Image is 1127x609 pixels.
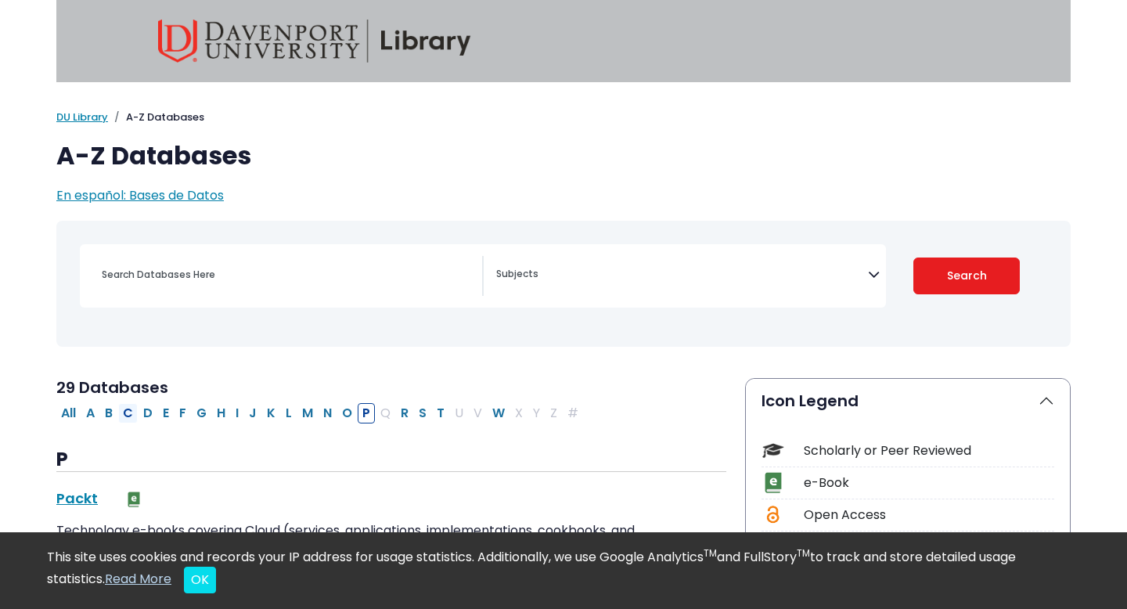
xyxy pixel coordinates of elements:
input: Search database by title or keyword [92,263,482,286]
a: En español: Bases de Datos [56,186,224,204]
button: Filter Results K [262,403,280,423]
div: This site uses cookies and records your IP address for usage statistics. Additionally, we use Goo... [47,548,1080,593]
button: Submit for Search Results [913,258,1021,294]
span: 29 Databases [56,377,168,398]
button: Filter Results S [414,403,431,423]
button: Filter Results T [432,403,449,423]
a: Packt [56,488,98,508]
img: Icon Open Access [763,504,783,525]
button: Filter Results R [396,403,413,423]
button: Filter Results M [297,403,318,423]
img: Davenport University Library [158,20,471,63]
img: Icon Scholarly or Peer Reviewed [762,440,783,461]
img: Icon e-Book [762,472,783,493]
a: Read More [105,570,171,588]
button: All [56,403,81,423]
button: Filter Results C [118,403,138,423]
sup: TM [797,546,810,560]
button: Filter Results J [244,403,261,423]
sup: TM [704,546,717,560]
button: Filter Results D [139,403,157,423]
button: Filter Results B [100,403,117,423]
div: Open Access [804,506,1054,524]
button: Filter Results W [488,403,509,423]
img: e-Book [126,492,142,507]
button: Filter Results H [212,403,230,423]
button: Filter Results F [175,403,191,423]
h3: P [56,449,726,472]
button: Filter Results L [281,403,297,423]
button: Filter Results E [158,403,174,423]
button: Icon Legend [746,379,1070,423]
a: DU Library [56,110,108,124]
div: Scholarly or Peer Reviewed [804,441,1054,460]
button: Filter Results I [231,403,243,423]
nav: Search filters [56,221,1071,347]
button: Close [184,567,216,593]
li: A-Z Databases [108,110,204,125]
button: Filter Results A [81,403,99,423]
nav: breadcrumb [56,110,1071,125]
button: Filter Results N [319,403,337,423]
textarea: Search [496,269,868,282]
p: Technology e-books covering Cloud (services, applications, implementations, cookbooks, and admini... [56,521,726,559]
h1: A-Z Databases [56,141,1071,171]
button: Filter Results O [337,403,357,423]
button: Filter Results P [358,403,375,423]
button: Filter Results G [192,403,211,423]
div: Alpha-list to filter by first letter of database name [56,403,585,421]
div: e-Book [804,474,1054,492]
